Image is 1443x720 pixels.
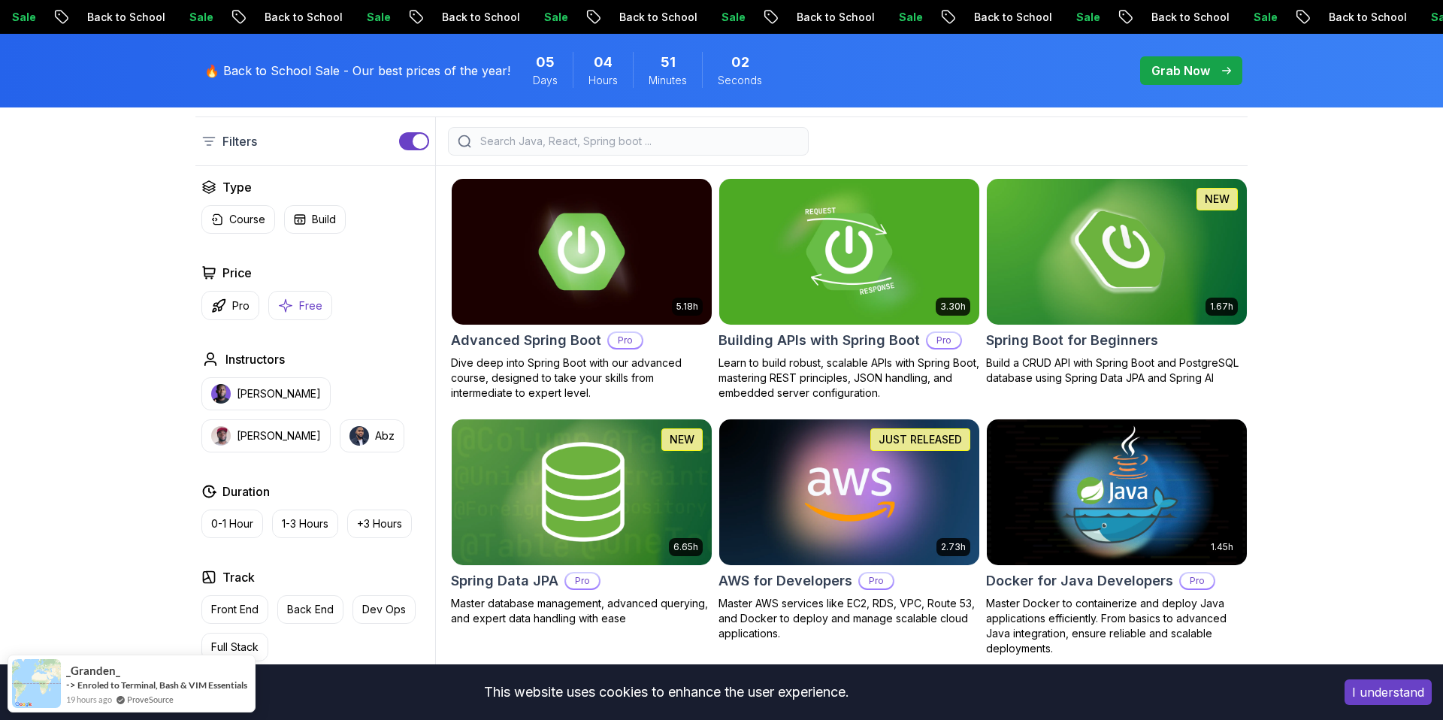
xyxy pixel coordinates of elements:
[702,10,750,25] p: Sale
[211,602,259,617] p: Front End
[1132,10,1234,25] p: Back to School
[1345,679,1432,705] button: Accept cookies
[422,10,525,25] p: Back to School
[954,10,1057,25] p: Back to School
[673,541,698,553] p: 6.65h
[718,73,762,88] span: Seconds
[170,10,218,25] p: Sale
[347,10,395,25] p: Sale
[718,419,980,641] a: AWS for Developers card2.73hJUST RELEASEDAWS for DevelopersProMaster AWS services like EC2, RDS, ...
[222,132,257,150] p: Filters
[731,52,749,73] span: 2 Seconds
[66,664,120,677] span: _Granden_
[299,298,322,313] p: Free
[375,428,395,443] p: Abz
[201,510,263,538] button: 0-1 Hour
[349,426,369,446] img: instructor img
[201,291,259,320] button: Pro
[536,52,555,73] span: 5 Days
[879,10,927,25] p: Sale
[879,432,962,447] p: JUST RELEASED
[986,355,1248,386] p: Build a CRUD API with Spring Boot and PostgreSQL database using Spring Data JPA and Spring AI
[237,428,321,443] p: [PERSON_NAME]
[525,10,573,25] p: Sale
[1205,192,1230,207] p: NEW
[1057,10,1105,25] p: Sale
[357,516,402,531] p: +3 Hours
[222,264,252,282] h2: Price
[211,640,259,655] p: Full Stack
[68,10,170,25] p: Back to School
[127,693,174,706] a: ProveSource
[986,178,1248,386] a: Spring Boot for Beginners card1.67hNEWSpring Boot for BeginnersBuild a CRUD API with Spring Boot ...
[232,298,250,313] p: Pro
[66,693,112,706] span: 19 hours ago
[860,573,893,588] p: Pro
[588,73,618,88] span: Hours
[941,541,966,553] p: 2.73h
[940,301,966,313] p: 3.30h
[1211,541,1233,553] p: 1.45h
[222,178,252,196] h2: Type
[268,291,332,320] button: Free
[533,73,558,88] span: Days
[566,573,599,588] p: Pro
[477,134,799,149] input: Search Java, React, Spring boot ...
[211,516,253,531] p: 0-1 Hour
[987,179,1247,325] img: Spring Boot for Beginners card
[66,679,76,691] span: ->
[237,386,321,401] p: [PERSON_NAME]
[77,679,247,691] a: Enroled to Terminal, Bash & VIM Essentials
[987,419,1247,565] img: Docker for Java Developers card
[201,377,331,410] button: instructor img[PERSON_NAME]
[719,419,979,565] img: AWS for Developers card
[245,10,347,25] p: Back to School
[986,330,1158,351] h2: Spring Boot for Beginners
[676,301,698,313] p: 5.18h
[986,419,1248,656] a: Docker for Java Developers card1.45hDocker for Java DevelopersProMaster Docker to containerize an...
[661,52,676,73] span: 51 Minutes
[927,333,960,348] p: Pro
[12,659,61,708] img: provesource social proof notification image
[211,384,231,404] img: instructor img
[277,595,343,624] button: Back End
[201,419,331,452] button: instructor img[PERSON_NAME]
[211,426,231,446] img: instructor img
[609,333,642,348] p: Pro
[1151,62,1210,80] p: Grab Now
[1234,10,1282,25] p: Sale
[452,419,712,565] img: Spring Data JPA card
[451,355,712,401] p: Dive deep into Spring Boot with our advanced course, designed to take your skills from intermedia...
[284,205,346,234] button: Build
[201,205,275,234] button: Course
[451,178,712,401] a: Advanced Spring Boot card5.18hAdvanced Spring BootProDive deep into Spring Boot with our advanced...
[719,179,979,325] img: Building APIs with Spring Boot card
[222,483,270,501] h2: Duration
[222,568,255,586] h2: Track
[272,510,338,538] button: 1-3 Hours
[718,570,852,591] h2: AWS for Developers
[986,570,1173,591] h2: Docker for Java Developers
[718,178,980,401] a: Building APIs with Spring Boot card3.30hBuilding APIs with Spring BootProLearn to build robust, s...
[1181,573,1214,588] p: Pro
[287,602,334,617] p: Back End
[204,62,510,80] p: 🔥 Back to School Sale - Our best prices of the year!
[452,179,712,325] img: Advanced Spring Boot card
[718,330,920,351] h2: Building APIs with Spring Boot
[718,596,980,641] p: Master AWS services like EC2, RDS, VPC, Route 53, and Docker to deploy and manage scalable cloud ...
[649,73,687,88] span: Minutes
[201,595,268,624] button: Front End
[600,10,702,25] p: Back to School
[451,570,558,591] h2: Spring Data JPA
[347,510,412,538] button: +3 Hours
[282,516,328,531] p: 1-3 Hours
[11,676,1322,709] div: This website uses cookies to enhance the user experience.
[451,596,712,626] p: Master database management, advanced querying, and expert data handling with ease
[225,350,285,368] h2: Instructors
[777,10,879,25] p: Back to School
[1210,301,1233,313] p: 1.67h
[1309,10,1411,25] p: Back to School
[201,633,268,661] button: Full Stack
[451,419,712,626] a: Spring Data JPA card6.65hNEWSpring Data JPAProMaster database management, advanced querying, and ...
[312,212,336,227] p: Build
